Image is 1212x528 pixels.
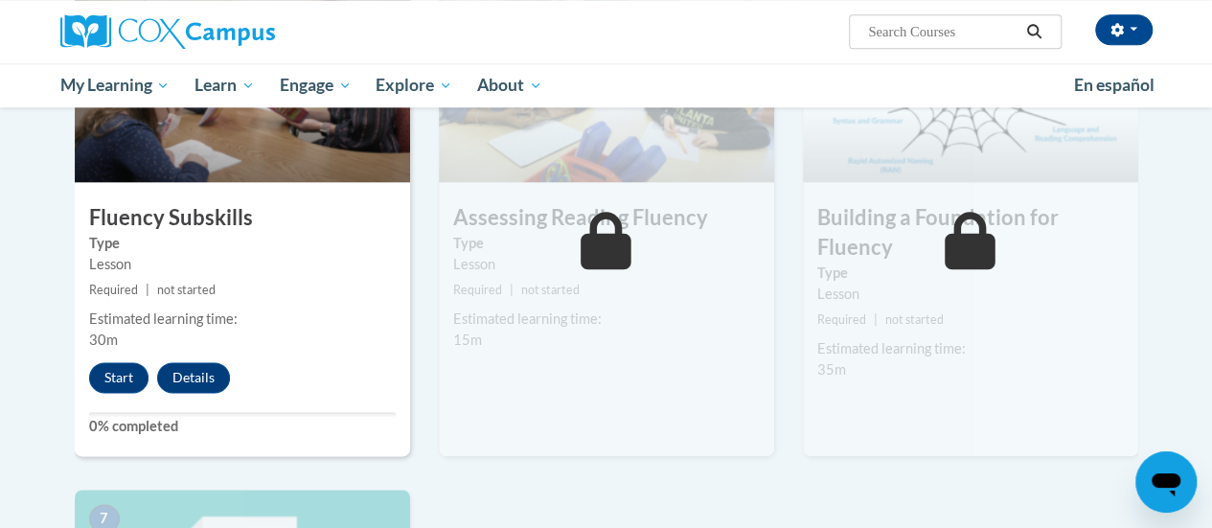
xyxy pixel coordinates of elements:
[453,283,502,297] span: Required
[803,203,1138,263] h3: Building a Foundation for Fluency
[1062,65,1167,105] a: En español
[89,233,396,254] label: Type
[453,233,760,254] label: Type
[89,254,396,275] div: Lesson
[885,312,944,327] span: not started
[89,332,118,348] span: 30m
[280,74,352,97] span: Engage
[376,74,452,97] span: Explore
[157,362,230,393] button: Details
[453,309,760,330] div: Estimated learning time:
[60,14,275,49] img: Cox Campus
[89,362,149,393] button: Start
[1019,20,1048,43] button: Search
[157,283,216,297] span: not started
[48,63,183,107] a: My Learning
[866,20,1019,43] input: Search Courses
[510,283,514,297] span: |
[46,63,1167,107] div: Main menu
[59,74,170,97] span: My Learning
[817,284,1124,305] div: Lesson
[1095,14,1153,45] button: Account Settings
[817,338,1124,359] div: Estimated learning time:
[874,312,878,327] span: |
[521,283,580,297] span: not started
[75,203,410,233] h3: Fluency Subskills
[453,332,482,348] span: 15m
[194,74,255,97] span: Learn
[60,14,405,49] a: Cox Campus
[146,283,149,297] span: |
[89,283,138,297] span: Required
[817,263,1124,284] label: Type
[267,63,364,107] a: Engage
[477,74,542,97] span: About
[439,203,774,233] h3: Assessing Reading Fluency
[89,416,396,437] label: 0% completed
[817,361,846,378] span: 35m
[453,254,760,275] div: Lesson
[1135,451,1197,513] iframe: Button to launch messaging window
[817,312,866,327] span: Required
[182,63,267,107] a: Learn
[89,309,396,330] div: Estimated learning time:
[465,63,555,107] a: About
[1074,75,1155,95] span: En español
[363,63,465,107] a: Explore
